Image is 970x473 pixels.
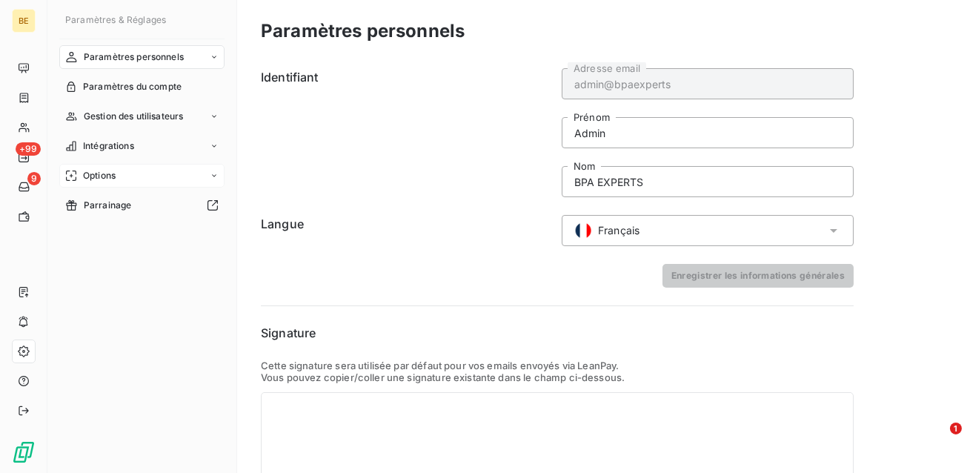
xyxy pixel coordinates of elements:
[83,80,182,93] span: Paramètres du compte
[261,371,854,383] p: Vous pouvez copier/coller une signature existante dans le champ ci-dessous.
[562,117,854,148] input: placeholder
[261,18,465,44] h3: Paramètres personnels
[12,9,36,33] div: BE
[562,166,854,197] input: placeholder
[16,142,41,156] span: +99
[261,68,553,197] h6: Identifiant
[261,215,553,246] h6: Langue
[84,110,184,123] span: Gestion des utilisateurs
[562,68,854,99] input: placeholder
[83,139,134,153] span: Intégrations
[261,360,854,371] p: Cette signature sera utilisée par défaut pour vos emails envoyés via LeanPay.
[261,324,854,342] h6: Signature
[59,193,225,217] a: Parrainage
[83,169,116,182] span: Options
[59,75,225,99] a: Paramètres du compte
[65,14,166,25] span: Paramètres & Réglages
[920,423,955,458] iframe: Intercom live chat
[662,264,854,288] button: Enregistrer les informations générales
[950,423,962,434] span: 1
[84,50,184,64] span: Paramètres personnels
[12,440,36,464] img: Logo LeanPay
[598,223,640,238] span: Français
[27,172,41,185] span: 9
[84,199,132,212] span: Parrainage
